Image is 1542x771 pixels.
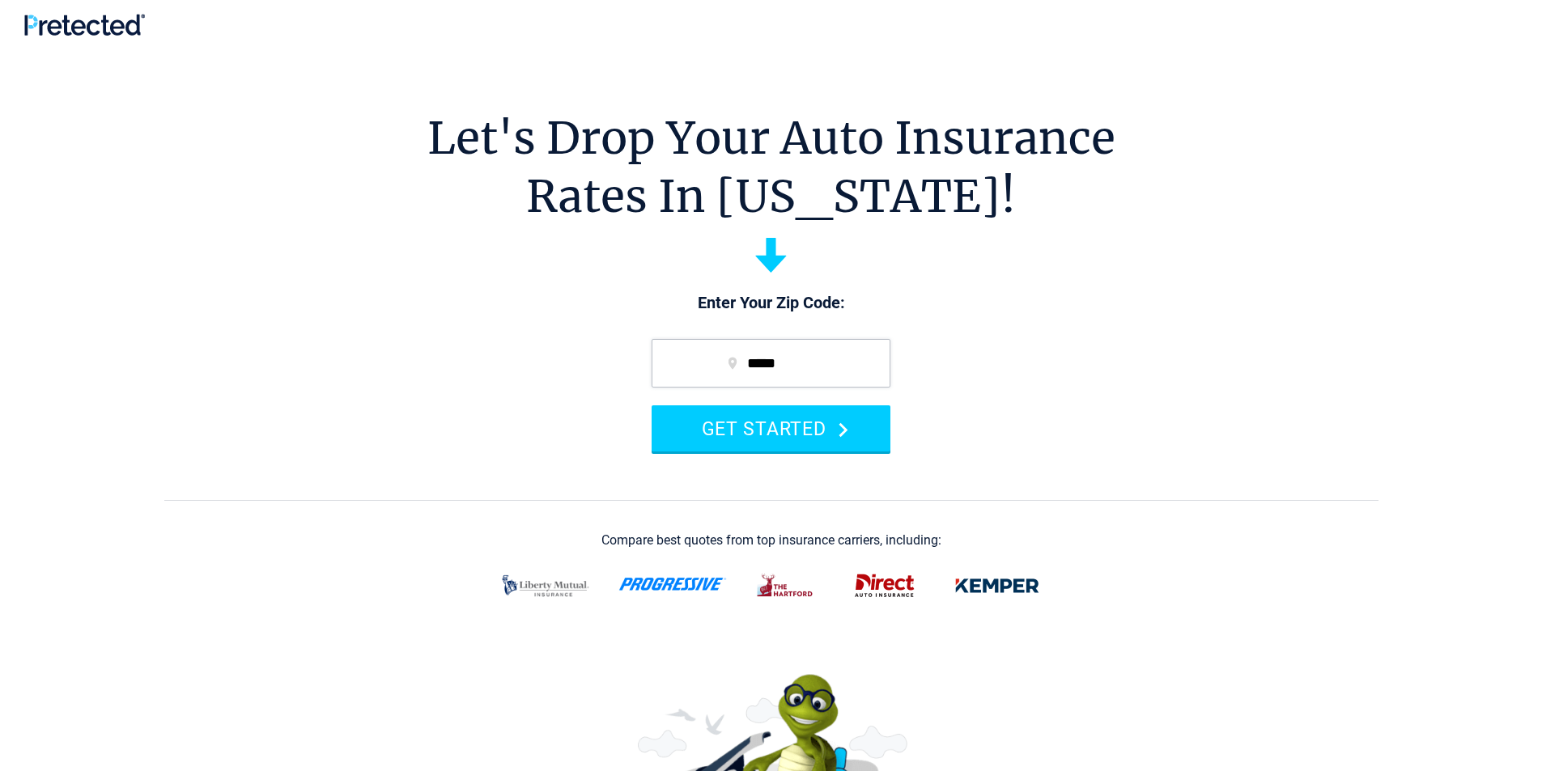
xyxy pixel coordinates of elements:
[652,339,890,388] input: zip code
[746,565,826,607] img: thehartford
[845,565,924,607] img: direct
[652,405,890,451] button: GET STARTED
[618,578,727,591] img: progressive
[944,565,1051,607] img: kemper
[24,14,145,36] img: Pretected Logo
[635,292,907,315] p: Enter Your Zip Code:
[492,565,599,607] img: liberty
[427,109,1115,226] h1: Let's Drop Your Auto Insurance Rates In [US_STATE]!
[601,533,941,548] div: Compare best quotes from top insurance carriers, including:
